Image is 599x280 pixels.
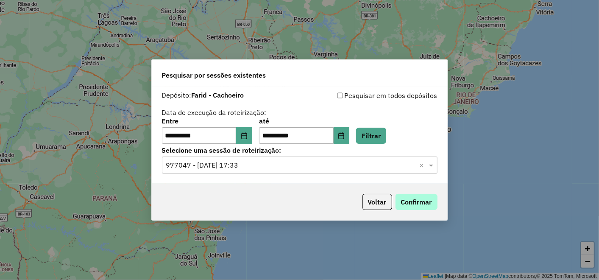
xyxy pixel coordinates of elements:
[334,127,350,144] button: Choose Date
[396,194,437,210] button: Confirmar
[259,116,349,126] label: até
[162,145,437,155] label: Selecione uma sessão de roteirização:
[192,91,244,99] strong: Farid - Cachoeiro
[162,90,244,100] label: Depósito:
[356,128,386,144] button: Filtrar
[162,107,267,118] label: Data de execução da roteirização:
[300,90,437,101] div: Pesquisar em todos depósitos
[420,160,427,170] span: Clear all
[236,127,252,144] button: Choose Date
[162,116,252,126] label: Entre
[162,70,266,80] span: Pesquisar por sessões existentes
[362,194,392,210] button: Voltar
